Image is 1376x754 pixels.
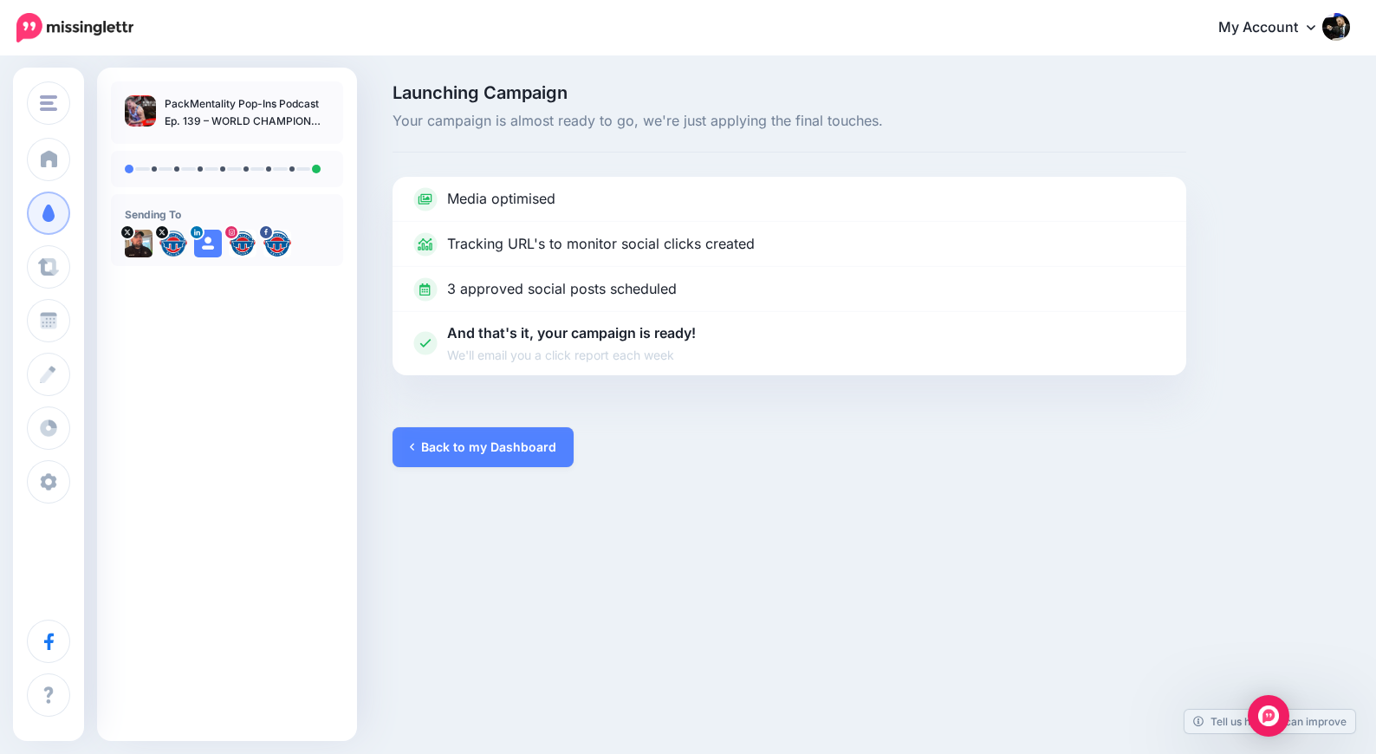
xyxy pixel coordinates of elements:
img: user_default_image.png [194,230,222,257]
a: My Account [1201,7,1350,49]
p: And that's it, your campaign is ready! [447,322,696,365]
img: a28975ef9f6c9a7902f9988fbb226449_thumb.jpg [125,95,156,127]
span: Your campaign is almost ready to go, we're just applying the final touches. [393,110,1186,133]
p: Tracking URL's to monitor social clicks created [447,233,755,256]
a: Tell us how we can improve [1185,710,1355,733]
div: Open Intercom Messenger [1248,695,1289,737]
img: Missinglettr [16,13,133,42]
a: Back to my Dashboard [393,427,574,467]
img: wt4_mFn9-29022.png [159,230,187,257]
img: l5uYu1mq-21073.jpg [125,230,153,257]
span: We'll email you a click report each week [447,345,696,365]
p: 3 approved social posts scheduled [447,278,677,301]
img: menu.png [40,95,57,111]
img: 10483259_427358647405239_5697733704378471543_o-bsa99778.png [263,230,291,257]
p: PackMentality Pop-Ins Podcast Ep. 139 – WORLD CHAMPION [PERSON_NAME] [165,95,329,130]
h4: Sending To [125,208,329,221]
span: Launching Campaign [393,84,1186,101]
p: Media optimised [447,188,555,211]
img: 50481792_585712795175964_6146861777041752064_n-bsa99259.jpg [229,230,256,257]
